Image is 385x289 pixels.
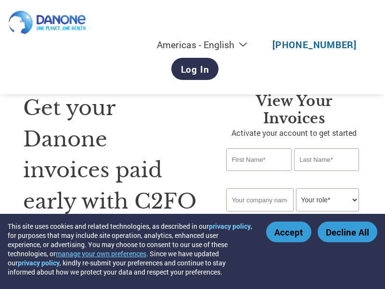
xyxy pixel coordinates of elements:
input: First Name* [226,148,291,171]
button: Accept [266,222,311,242]
div: Invalid last name or last name is too long [294,172,359,184]
h3: View Your Invoices [226,92,362,127]
a: [PHONE_NUMBER] [272,39,357,51]
button: Decline All [318,222,377,242]
input: Last Name* [294,148,359,171]
a: Log In [171,58,219,80]
input: Your company name* [226,188,293,211]
div: This site uses cookies and related technologies, as described in our , for purposes that may incl... [8,222,252,276]
div: Invalid first name or first name is too long [226,172,291,184]
img: Danone [7,10,88,36]
button: manage your own preferences [56,249,146,258]
p: Activate your account to get started [226,127,362,139]
div: Invalid company name or company name is too long [226,212,359,219]
a: privacy policy [209,222,251,231]
h1: Get your Danone invoices paid early with C2FO [23,92,197,217]
a: privacy policy [18,258,60,267]
select: Title/Role [296,188,359,211]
